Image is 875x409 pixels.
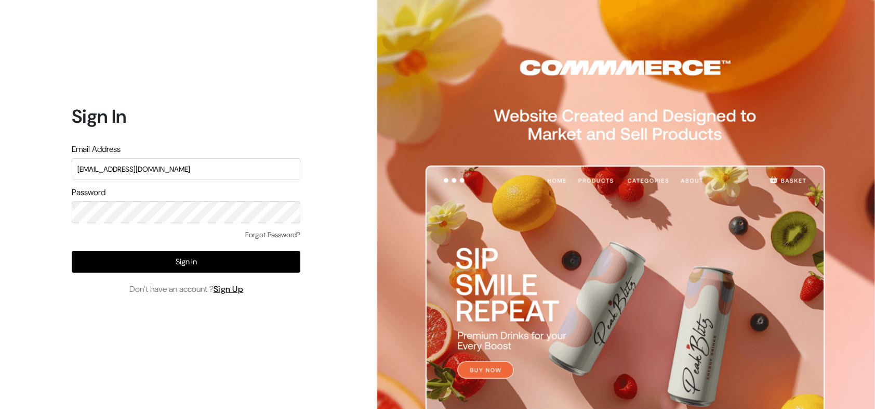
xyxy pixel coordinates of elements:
[129,283,244,296] span: Don’t have an account ?
[72,186,105,199] label: Password
[72,251,300,273] button: Sign In
[245,229,300,240] a: Forgot Password?
[72,105,300,127] h1: Sign In
[214,284,244,295] a: Sign Up
[72,143,121,156] label: Email Address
